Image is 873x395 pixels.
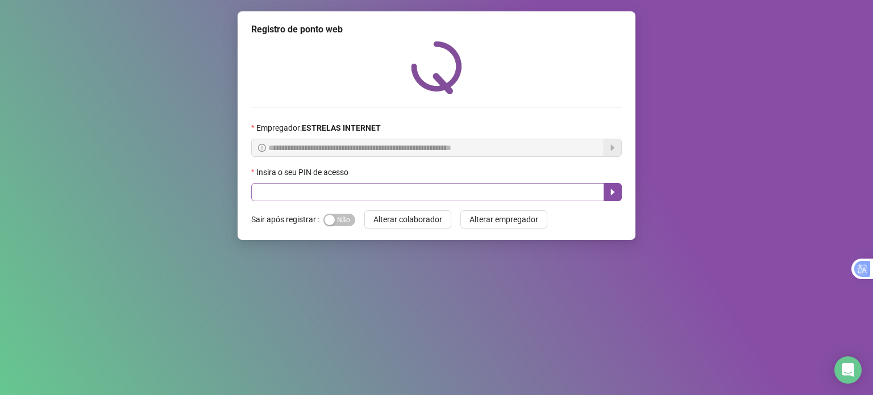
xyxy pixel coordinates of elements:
img: QRPoint [411,41,462,94]
span: Alterar colaborador [373,213,442,226]
button: Alterar colaborador [364,210,451,228]
div: Open Intercom Messenger [834,356,862,384]
span: info-circle [258,144,266,152]
strong: ESTRELAS INTERNET [302,123,381,132]
button: Alterar empregador [460,210,547,228]
span: Empregador : [256,122,381,134]
label: Sair após registrar [251,210,323,228]
label: Insira o seu PIN de acesso [251,166,356,178]
span: caret-right [608,188,617,197]
div: Registro de ponto web [251,23,622,36]
span: Alterar empregador [469,213,538,226]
